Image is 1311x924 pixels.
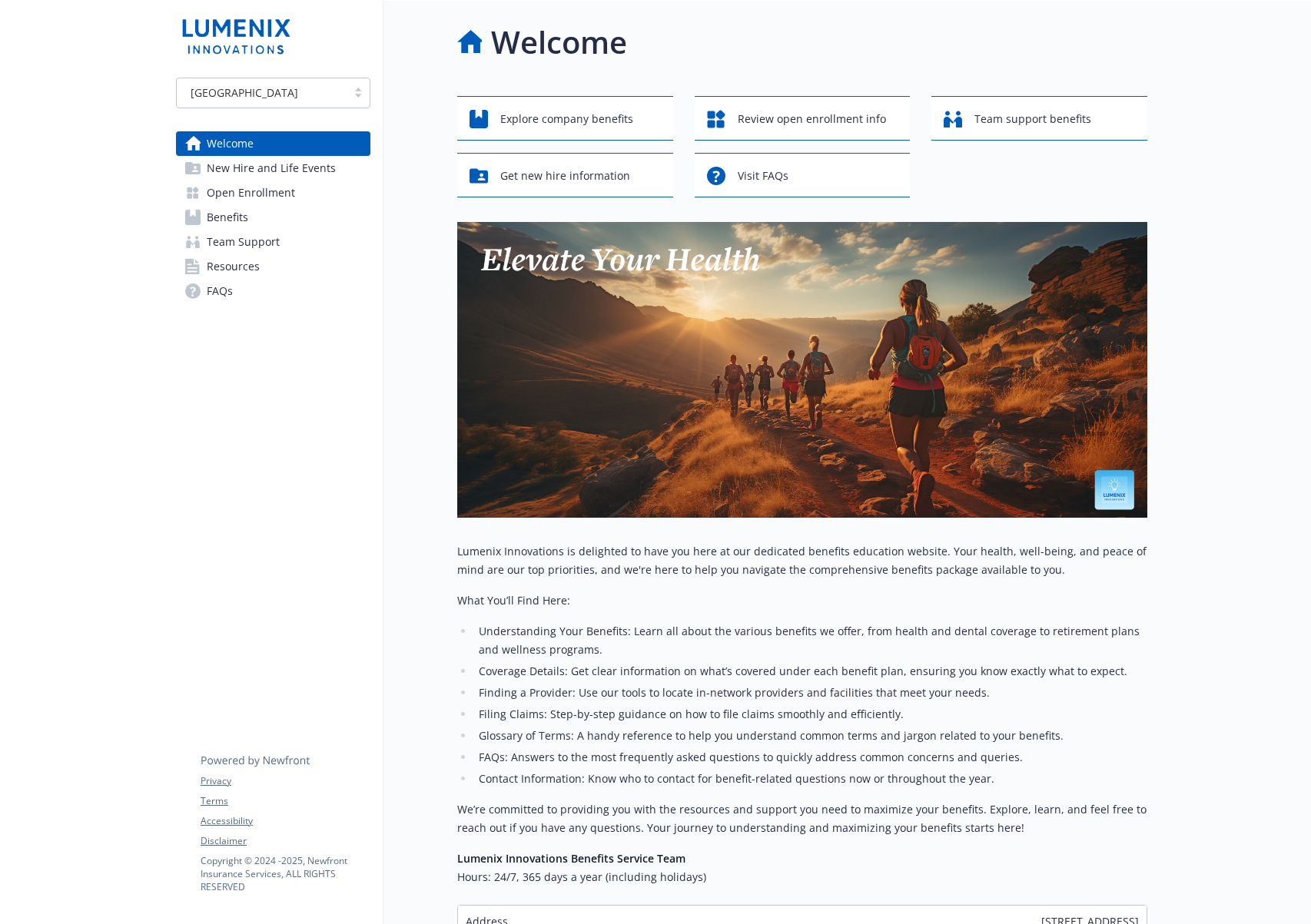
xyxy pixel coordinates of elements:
[207,254,260,279] span: Resources
[457,96,673,141] button: Explore company benefits
[207,230,280,254] span: Team Support
[457,153,673,197] button: Get new hire information
[474,727,1147,745] li: Glossary of Terms: A handy reference to help you understand common terms and jargon related to yo...
[176,230,370,254] a: Team Support
[474,622,1147,659] li: Understanding Your Benefits: Learn all about the various benefits we offer, from health and denta...
[974,104,1091,134] span: Team support benefits
[695,153,911,197] button: Visit FAQs
[201,774,370,788] a: Privacy
[457,851,685,866] strong: Lumenix Innovations Benefits Service Team
[457,542,1147,579] p: Lumenix Innovations is delighted to have you here at our dedicated benefits education website. Yo...
[176,131,370,156] a: Welcome
[474,748,1147,767] li: FAQs: Answers to the most frequently asked questions to quickly address common concerns and queries.
[500,104,633,134] span: Explore company benefits
[176,156,370,180] a: New Hire and Life Events
[491,19,627,65] h1: Welcome
[474,662,1147,681] li: Coverage Details: Get clear information on what’s covered under each benefit plan, ensuring you k...
[207,180,295,205] span: Open Enrollment
[207,279,233,303] span: FAQs
[176,254,370,279] a: Resources
[176,180,370,205] a: Open Enrollment
[207,156,336,180] span: New Hire and Life Events
[474,684,1147,702] li: Finding a Provider: Use our tools to locate in-network providers and facilities that meet your ne...
[457,800,1147,837] p: We’re committed to providing you with the resources and support you need to maximize your benefit...
[738,161,788,190] span: Visit FAQs
[191,84,298,101] span: [GEOGRAPHIC_DATA]
[201,854,370,893] p: Copyright © 2024 - 2025 , Newfront Insurance Services, ALL RIGHTS RESERVED
[207,131,254,156] span: Welcome
[474,705,1147,724] li: Filing Claims: Step-by-step guidance on how to file claims smoothly and efficiently.
[201,834,370,848] a: Disclaimer
[201,814,370,828] a: Accessibility
[474,770,1147,788] li: Contact Information: Know who to contact for benefit-related questions now or throughout the year.
[695,96,911,141] button: Review open enrollment info
[457,591,1147,610] p: What You’ll Find Here:
[457,868,1147,886] h6: Hours: 24/7, 365 days a year (including holidays)​
[201,794,370,808] a: Terms
[457,222,1147,518] img: overview page banner
[738,104,886,134] span: Review open enrollment info
[207,205,248,230] span: Benefits
[500,161,630,190] span: Get new hire information
[176,205,370,230] a: Benefits
[184,84,339,101] span: [GEOGRAPHIC_DATA]
[176,279,370,303] a: FAQs
[931,96,1147,141] button: Team support benefits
